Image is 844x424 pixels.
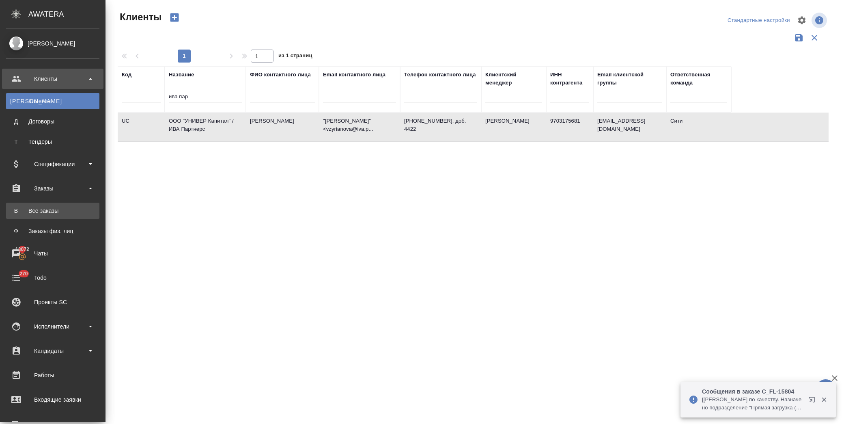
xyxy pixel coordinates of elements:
td: [PERSON_NAME] [246,113,319,141]
div: Тендеры [10,138,95,146]
div: Проекты SC [6,296,99,308]
span: Посмотреть информацию [812,13,829,28]
div: Заказы физ. лиц [10,227,95,235]
div: Email контактного лица [323,71,385,79]
span: из 1 страниц [278,51,312,63]
div: Кандидаты [6,345,99,357]
button: Создать [165,11,184,24]
div: Телефон контактного лица [404,71,476,79]
div: Код [122,71,131,79]
div: Клиенты [6,73,99,85]
button: Закрыть [816,396,832,403]
a: 13072Чаты [2,243,103,264]
div: Все заказы [10,207,95,215]
a: Проекты SC [2,292,103,312]
div: Работы [6,369,99,381]
p: [[PERSON_NAME] по качеству. Назначено подразделение "Прямая загрузка (шаблонные документы)" [702,396,803,412]
button: Сохранить фильтры [791,30,807,45]
td: [EMAIL_ADDRESS][DOMAIN_NAME] [593,113,666,141]
div: ФИО контактного лица [250,71,311,79]
a: ФЗаказы физ. лиц [6,223,99,239]
span: 13072 [11,245,34,253]
td: Сити [666,113,731,141]
div: Спецификации [6,158,99,170]
button: 🙏 [816,379,836,400]
td: 9703175681 [546,113,593,141]
div: [PERSON_NAME] [6,39,99,48]
p: Сообщения в заказе C_FL-15804 [702,387,803,396]
div: split button [726,14,792,27]
div: Договоры [10,117,95,125]
a: 270Todo [2,268,103,288]
button: Открыть в новой вкладке [804,392,823,411]
p: "[PERSON_NAME]" <vzyrianova@iva.p... [323,117,396,133]
div: Клиентский менеджер [485,71,542,87]
button: Сбросить фильтры [807,30,822,45]
td: ООО "УНИВЕР Капитал" / ИВА Партнерс [165,113,246,141]
p: [PHONE_NUMBER], доб. 4422 [404,117,477,133]
div: ИНН контрагента [550,71,589,87]
a: Работы [2,365,103,385]
div: AWATERA [28,6,105,22]
span: Клиенты [118,11,161,24]
span: 270 [15,270,33,278]
span: Настроить таблицу [792,11,812,30]
div: Todo [6,272,99,284]
a: ДДоговоры [6,113,99,130]
div: Ответственная команда [670,71,727,87]
a: Входящие заявки [2,389,103,410]
div: Чаты [6,247,99,260]
div: Клиенты [10,97,95,105]
td: UC [118,113,165,141]
div: Название [169,71,194,79]
div: Входящие заявки [6,394,99,406]
a: [PERSON_NAME]Клиенты [6,93,99,109]
div: Email клиентской группы [597,71,662,87]
a: ВВсе заказы [6,203,99,219]
div: Заказы [6,182,99,195]
a: ТТендеры [6,134,99,150]
div: Исполнители [6,320,99,333]
td: [PERSON_NAME] [481,113,546,141]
